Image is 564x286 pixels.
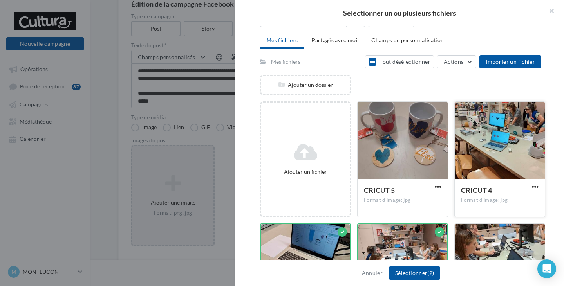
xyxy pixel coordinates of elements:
div: Ajouter un dossier [261,81,350,89]
div: Format d'image: jpg [461,197,539,204]
button: Sélectionner(2) [389,266,440,280]
span: Champs de personnalisation [371,37,444,43]
button: Annuler [359,268,386,278]
button: Tout désélectionner [365,55,434,68]
span: Actions [444,58,463,65]
button: Actions [437,55,476,68]
span: CRICUT 5 [364,186,395,194]
span: Mes fichiers [266,37,298,43]
span: Partagés avec moi [311,37,358,43]
div: Mes fichiers [271,58,300,66]
div: Format d'image: jpg [364,197,441,204]
span: CRICUT 4 [461,186,492,194]
span: (2) [427,270,434,276]
h2: Sélectionner un ou plusieurs fichiers [248,9,551,16]
span: Importer un fichier [486,58,535,65]
div: Open Intercom Messenger [537,259,556,278]
button: Importer un fichier [479,55,541,68]
div: Ajouter un fichier [264,168,347,176]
